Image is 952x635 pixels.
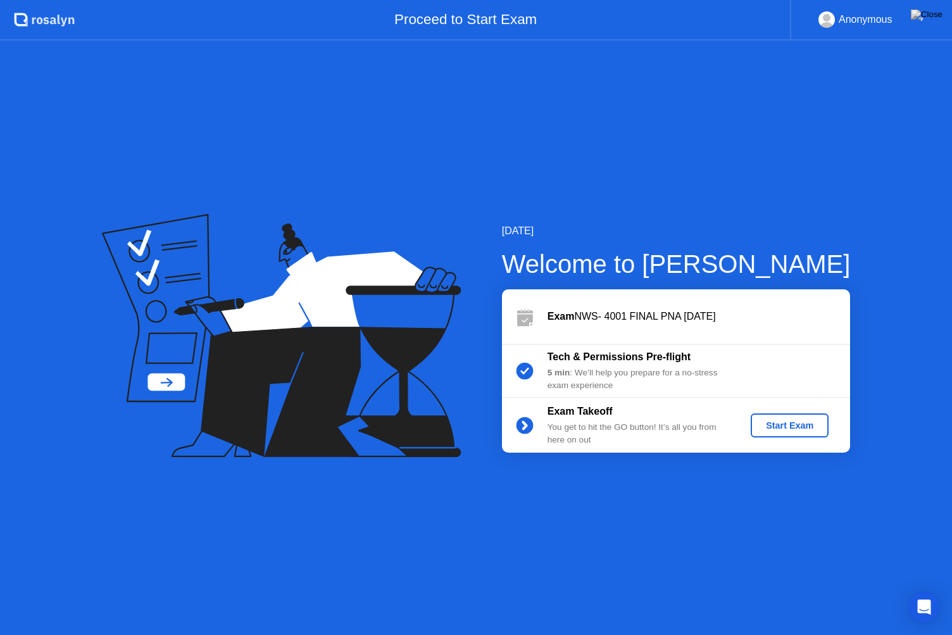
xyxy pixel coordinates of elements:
button: Start Exam [751,413,829,437]
div: NWS- 4001 FINAL PNA [DATE] [548,309,850,324]
b: Exam Takeoff [548,406,613,417]
div: : We’ll help you prepare for a no-stress exam experience [548,367,730,393]
b: Exam [548,311,575,322]
div: Welcome to [PERSON_NAME] [502,245,851,283]
div: [DATE] [502,223,851,239]
div: Start Exam [756,420,824,431]
div: Open Intercom Messenger [909,592,939,622]
div: You get to hit the GO button! It’s all you from here on out [548,421,730,447]
img: Close [911,9,943,20]
b: 5 min [548,368,570,377]
b: Tech & Permissions Pre-flight [548,351,691,362]
div: Anonymous [839,11,892,28]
